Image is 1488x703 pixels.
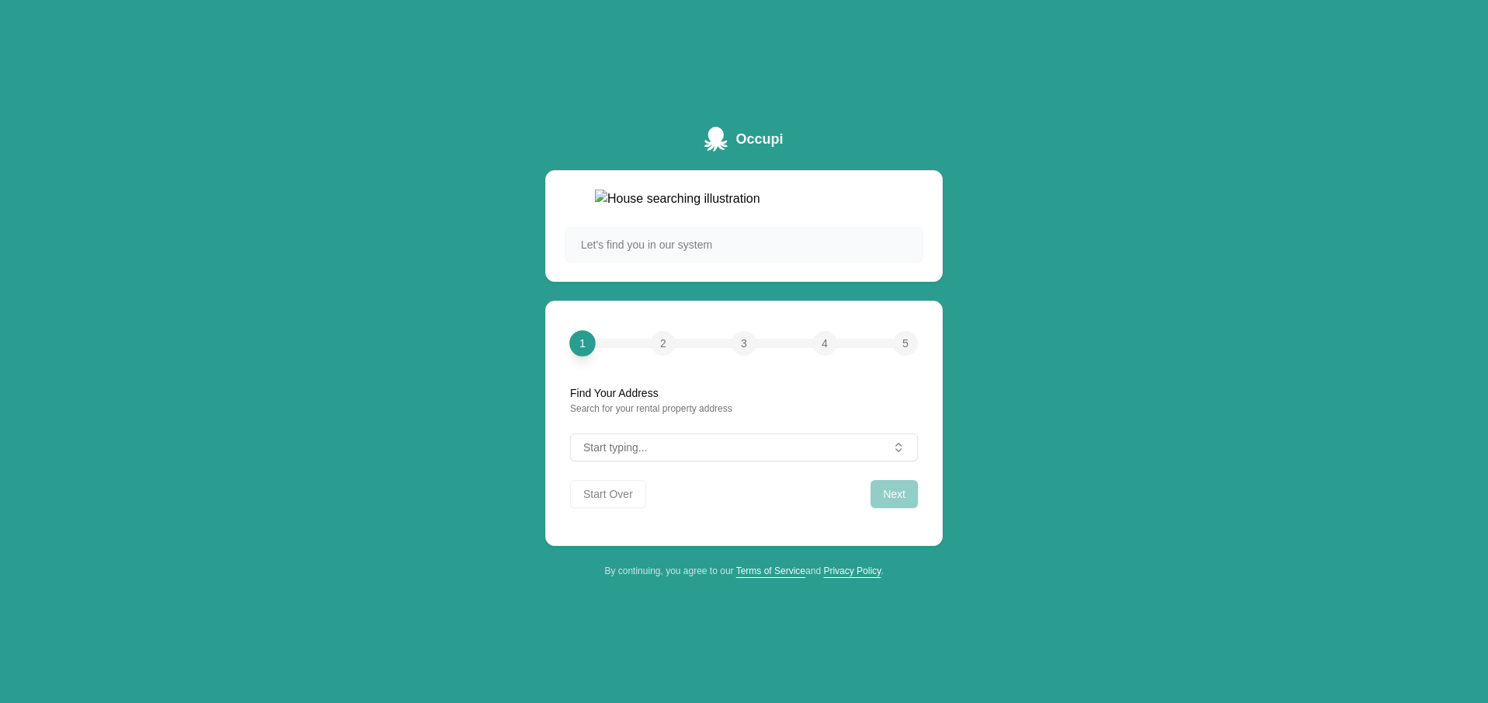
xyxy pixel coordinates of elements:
div: Find Your Address [570,385,918,401]
span: 2 [660,336,666,351]
div: Search for your rental property address [570,402,918,415]
span: 4 [822,336,828,351]
div: By continuing, you agree to our and . [545,565,943,577]
a: Terms of Service [736,566,805,576]
span: 1 [579,335,586,351]
a: Privacy Policy [823,566,881,576]
img: House searching illustration [595,190,893,208]
span: 3 [741,336,747,351]
a: Occupi [704,127,783,151]
span: Occupi [735,128,783,150]
span: 5 [902,336,909,351]
span: Let's find you in our system [581,237,712,252]
span: Start typing... [583,440,647,455]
